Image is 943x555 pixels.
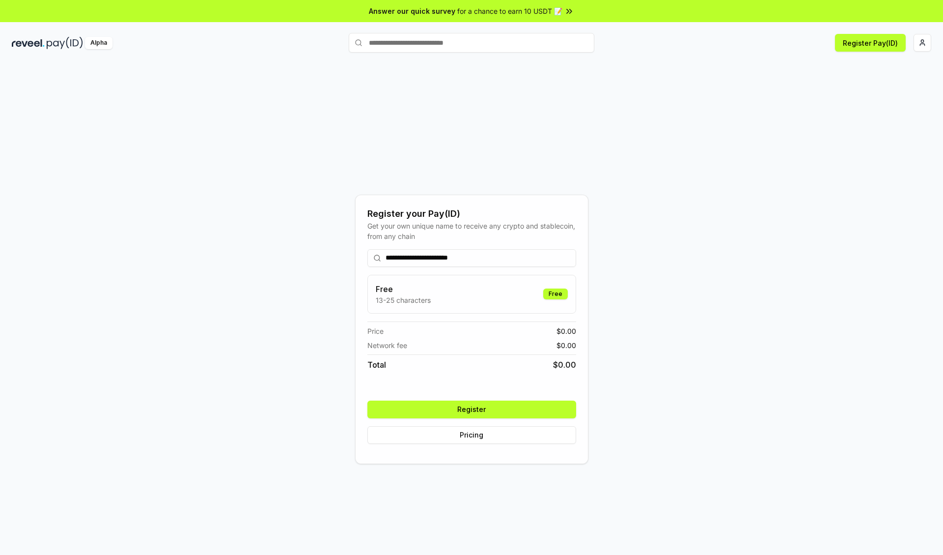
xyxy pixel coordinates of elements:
[12,37,45,49] img: reveel_dark
[367,326,384,336] span: Price
[556,326,576,336] span: $ 0.00
[367,340,407,351] span: Network fee
[367,207,576,221] div: Register your Pay(ID)
[367,359,386,371] span: Total
[376,283,431,295] h3: Free
[47,37,83,49] img: pay_id
[367,401,576,418] button: Register
[367,221,576,241] div: Get your own unique name to receive any crypto and stablecoin, from any chain
[369,6,455,16] span: Answer our quick survey
[85,37,112,49] div: Alpha
[556,340,576,351] span: $ 0.00
[367,426,576,444] button: Pricing
[376,295,431,305] p: 13-25 characters
[457,6,562,16] span: for a chance to earn 10 USDT 📝
[553,359,576,371] span: $ 0.00
[543,289,568,299] div: Free
[835,34,906,52] button: Register Pay(ID)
